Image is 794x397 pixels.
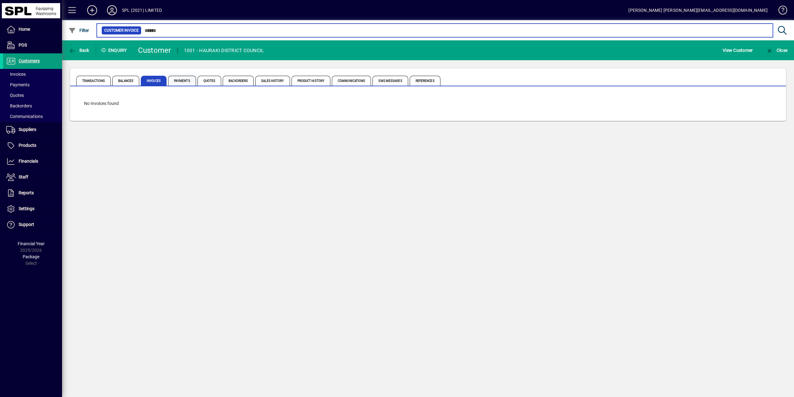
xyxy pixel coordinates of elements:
app-page-header-button: Close enquiry [759,45,794,56]
span: Product History [292,76,331,86]
span: Filter [69,28,89,33]
span: SMS Messages [372,76,408,86]
span: Financial Year [18,241,45,246]
span: Backorders [223,76,254,86]
a: Financials [3,154,62,169]
span: Support [19,222,34,227]
a: Quotes [3,90,62,101]
span: Communications [6,114,43,119]
button: Add [82,5,102,16]
button: Close [764,45,789,56]
a: Knowledge Base [774,1,786,21]
a: Support [3,217,62,232]
span: Staff [19,174,28,179]
span: Settings [19,206,34,211]
span: Sales History [255,76,290,86]
div: SPL (2021) LIMITED [122,5,162,15]
button: Profile [102,5,122,16]
a: Payments [3,79,62,90]
button: Filter [67,25,91,36]
span: Invoices [141,76,167,86]
span: Close [766,48,787,53]
span: Package [23,254,39,259]
span: Customer Invoice [104,27,139,34]
div: 1001 - HAURAKI DISTRICT COUNCIL [184,46,264,56]
a: Home [3,22,62,37]
div: [PERSON_NAME] [PERSON_NAME][EMAIL_ADDRESS][DOMAIN_NAME] [628,5,768,15]
span: POS [19,43,27,47]
span: Invoices [6,72,26,77]
a: Suppliers [3,122,62,138]
span: Payments [6,82,29,87]
span: Back [69,48,89,53]
a: Backorders [3,101,62,111]
span: Home [19,27,30,32]
span: Reports [19,190,34,195]
span: References [410,76,440,86]
div: No Invoices found [78,94,778,113]
span: Balances [112,76,139,86]
a: POS [3,38,62,53]
a: Invoices [3,69,62,79]
span: Communications [332,76,371,86]
span: Backorders [6,103,32,108]
div: Customer [138,45,171,55]
span: Products [19,143,36,148]
span: Quotes [198,76,221,86]
span: Suppliers [19,127,36,132]
a: Reports [3,185,62,201]
span: Quotes [6,93,24,98]
span: Payments [168,76,196,86]
a: Communications [3,111,62,122]
a: Settings [3,201,62,217]
a: Staff [3,169,62,185]
div: Enquiry [96,45,133,55]
button: View Customer [721,45,754,56]
span: Financials [19,159,38,164]
span: Transactions [76,76,111,86]
a: Products [3,138,62,153]
span: Customers [19,58,40,63]
button: Back [67,45,91,56]
span: View Customer [723,45,753,55]
app-page-header-button: Back [62,45,96,56]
